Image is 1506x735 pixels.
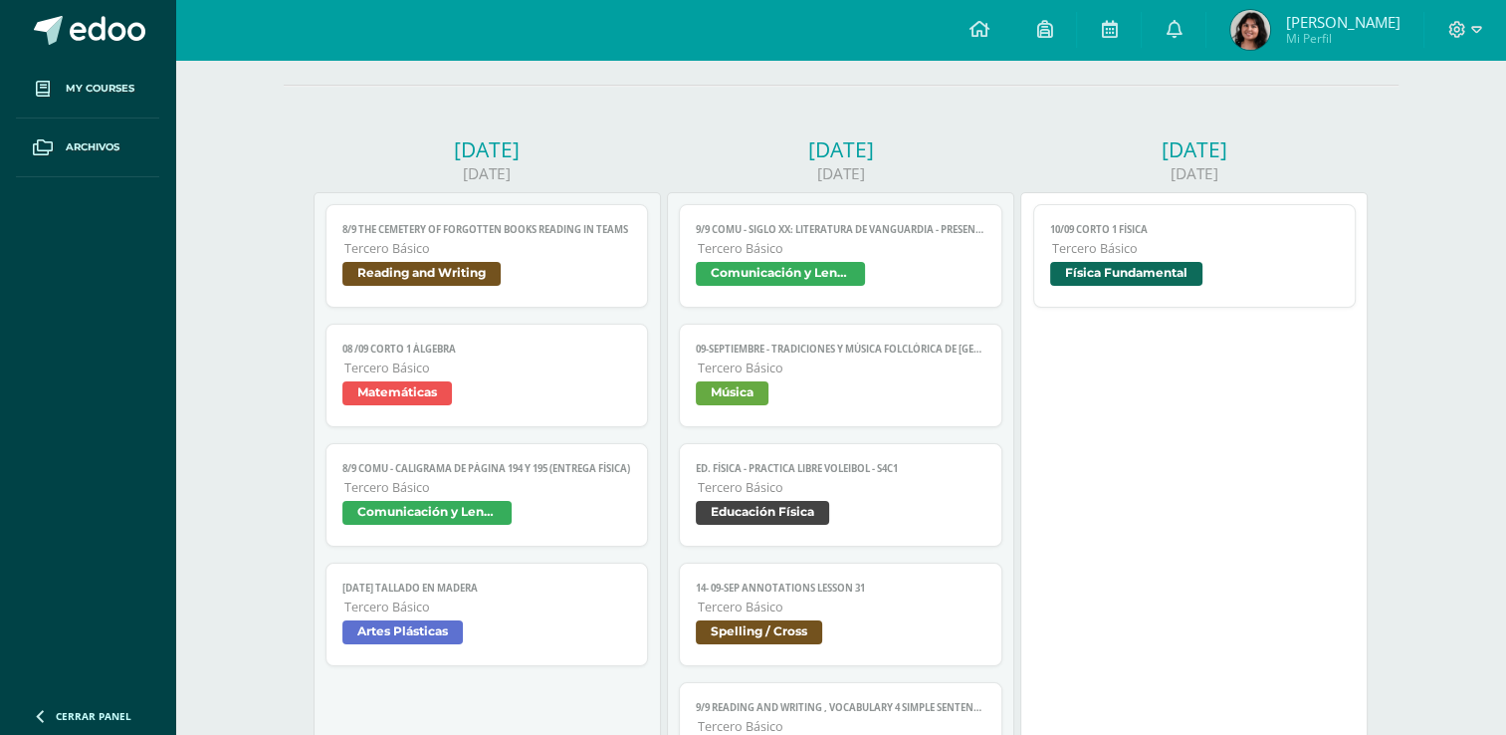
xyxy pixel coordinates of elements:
a: Archivos [16,119,159,177]
div: [DATE] [314,163,661,184]
a: 14- 09-sep Annotations Lesson 31Tercero BásicoSpelling / Cross [679,563,1002,666]
span: Tercero Básico [698,360,985,376]
span: [PERSON_NAME] [1285,12,1399,32]
span: Mi Perfil [1285,30,1399,47]
span: Comunicación y Lenguaje [342,501,512,525]
div: [DATE] [314,135,661,163]
span: Tercero Básico [698,599,985,615]
span: Música [696,381,768,405]
span: 9/9 COMU - Siglo XX: Literatura de Vanguardia - presentación [696,223,985,236]
span: 14- 09-sep Annotations Lesson 31 [696,582,985,595]
span: My courses [66,81,134,97]
a: Ed. Física - PRACTICA LIBRE Voleibol - S4C1Tercero BásicoEducación Física [679,443,1002,547]
span: Archivos [66,139,119,155]
span: 08 /09 Corto 1 Álgebra [342,343,632,356]
span: Comunicación y Lenguaje [696,262,865,286]
span: 09-septiembre - Tradiciones y música folclórica de [GEOGRAPHIC_DATA] [696,343,985,356]
span: Tercero Básico [1052,240,1340,257]
div: [DATE] [1020,163,1368,184]
span: 10/09 Corto 1 Física [1050,223,1340,236]
span: Tercero Básico [698,479,985,496]
span: Tercero Básico [698,240,985,257]
a: [DATE] tallado en maderaTercero BásicoArtes Plásticas [325,563,649,666]
a: 10/09 Corto 1 FísicaTercero BásicoFísica Fundamental [1033,204,1357,308]
span: Cerrar panel [56,709,131,723]
span: 9/9 Reading and Writing , Vocabulary 4 simple sentences [696,701,985,714]
div: [DATE] [1020,135,1368,163]
span: Reading and Writing [342,262,501,286]
div: [DATE] [667,163,1014,184]
a: 8/9 COMU - Caligrama de página 194 y 195 (Entrega física)Tercero BásicoComunicación y Lenguaje [325,443,649,547]
div: [DATE] [667,135,1014,163]
a: 8/9 The Cemetery of Forgotten books reading in TEAMSTercero BásicoReading and Writing [325,204,649,308]
span: Artes Plásticas [342,620,463,644]
a: 9/9 COMU - Siglo XX: Literatura de Vanguardia - presentaciónTercero BásicoComunicación y Lenguaje [679,204,1002,308]
span: 8/9 COMU - Caligrama de página 194 y 195 (Entrega física) [342,462,632,475]
span: Tercero Básico [344,479,632,496]
span: Matemáticas [342,381,452,405]
span: Tercero Básico [344,360,632,376]
a: 08 /09 Corto 1 ÁlgebraTercero BásicoMatemáticas [325,324,649,427]
img: 9da4bd09db85578faf3960d75a072bc8.png [1230,10,1270,50]
a: My courses [16,60,159,119]
span: 8/9 The Cemetery of Forgotten books reading in TEAMS [342,223,632,236]
span: Tercero Básico [698,718,985,735]
span: Física Fundamental [1050,262,1202,286]
span: Ed. Física - PRACTICA LIBRE Voleibol - S4C1 [696,462,985,475]
span: [DATE] tallado en madera [342,582,632,595]
span: Tercero Básico [344,599,632,615]
span: Educación Física [696,501,829,525]
a: 09-septiembre - Tradiciones y música folclórica de [GEOGRAPHIC_DATA]Tercero BásicoMúsica [679,324,1002,427]
span: Tercero Básico [344,240,632,257]
span: Spelling / Cross [696,620,822,644]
